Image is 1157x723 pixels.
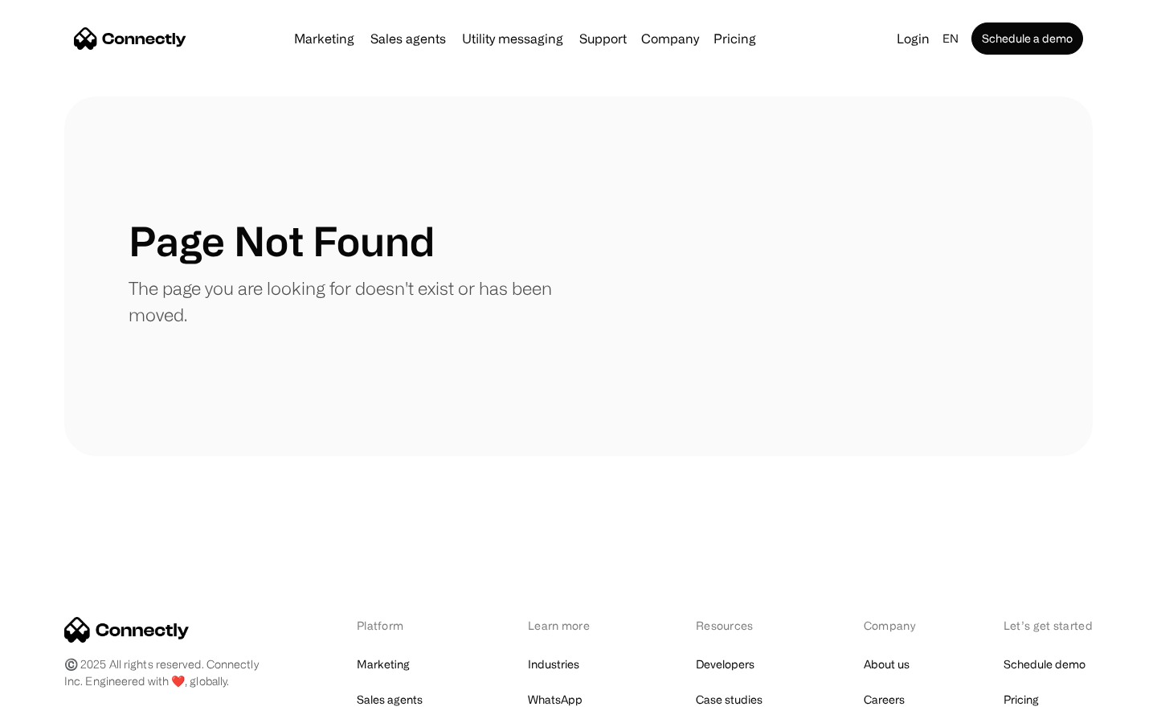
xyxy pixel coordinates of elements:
[357,653,410,676] a: Marketing
[1004,653,1085,676] a: Schedule demo
[864,688,905,711] a: Careers
[357,688,423,711] a: Sales agents
[936,27,968,50] div: en
[32,695,96,717] ul: Language list
[357,617,444,634] div: Platform
[890,27,936,50] a: Login
[528,617,612,634] div: Learn more
[528,653,579,676] a: Industries
[456,32,570,45] a: Utility messaging
[16,693,96,717] aside: Language selected: English
[696,617,780,634] div: Resources
[641,27,699,50] div: Company
[74,27,186,51] a: home
[707,32,762,45] a: Pricing
[129,217,435,265] h1: Page Not Found
[942,27,959,50] div: en
[636,27,704,50] div: Company
[129,275,578,328] p: The page you are looking for doesn't exist or has been moved.
[696,653,754,676] a: Developers
[528,688,583,711] a: WhatsApp
[364,32,452,45] a: Sales agents
[573,32,633,45] a: Support
[696,688,762,711] a: Case studies
[1004,617,1093,634] div: Let’s get started
[971,22,1083,55] a: Schedule a demo
[864,653,910,676] a: About us
[1004,688,1039,711] a: Pricing
[864,617,920,634] div: Company
[288,32,361,45] a: Marketing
